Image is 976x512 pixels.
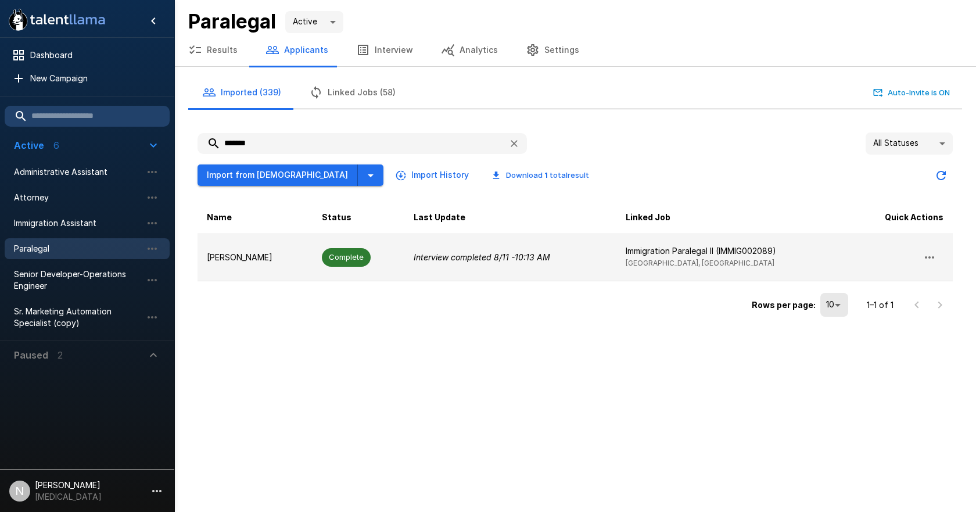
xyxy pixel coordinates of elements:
[342,34,427,66] button: Interview
[752,299,816,311] p: Rows per page:
[867,299,894,311] p: 1–1 of 1
[616,201,847,234] th: Linked Job
[393,164,473,186] button: Import History
[847,201,953,234] th: Quick Actions
[820,293,848,316] div: 10
[404,201,616,234] th: Last Update
[174,34,252,66] button: Results
[930,164,953,187] button: Updated Today - 3:53 PM
[188,76,295,109] button: Imported (339)
[285,11,343,33] div: Active
[544,170,548,180] b: 1
[322,252,371,263] span: Complete
[483,166,598,184] button: Download 1 totalresult
[866,133,953,155] div: All Statuses
[626,259,774,267] span: [GEOGRAPHIC_DATA], [GEOGRAPHIC_DATA]
[427,34,512,66] button: Analytics
[871,84,953,102] button: Auto-Invite is ON
[512,34,593,66] button: Settings
[414,252,550,262] i: Interview completed 8/11 - 10:13 AM
[295,76,410,109] button: Linked Jobs (58)
[198,201,313,234] th: Name
[188,9,276,33] b: Paralegal
[198,164,358,186] button: Import from [DEMOGRAPHIC_DATA]
[207,252,303,263] p: [PERSON_NAME]
[626,245,838,257] p: Immigration Paralegal II (IMMIG002089)
[252,34,342,66] button: Applicants
[313,201,404,234] th: Status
